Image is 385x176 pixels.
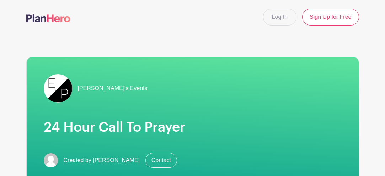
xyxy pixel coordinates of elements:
[78,84,148,93] span: [PERSON_NAME]'s Events
[26,14,70,22] img: logo-507f7623f17ff9eddc593b1ce0a138ce2505c220e1c5a4e2b4648c50719b7d32.svg
[145,153,177,168] a: Contact
[44,120,342,136] h1: 24 Hour Call To Prayer
[64,156,140,165] span: Created by [PERSON_NAME]
[263,9,296,26] a: Log In
[302,9,359,26] a: Sign Up for Free
[44,153,58,167] img: default-ce2991bfa6775e67f084385cd625a349d9dcbb7a52a09fb2fda1e96e2d18dcdb.png
[44,74,72,103] img: Square%20Logo.png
